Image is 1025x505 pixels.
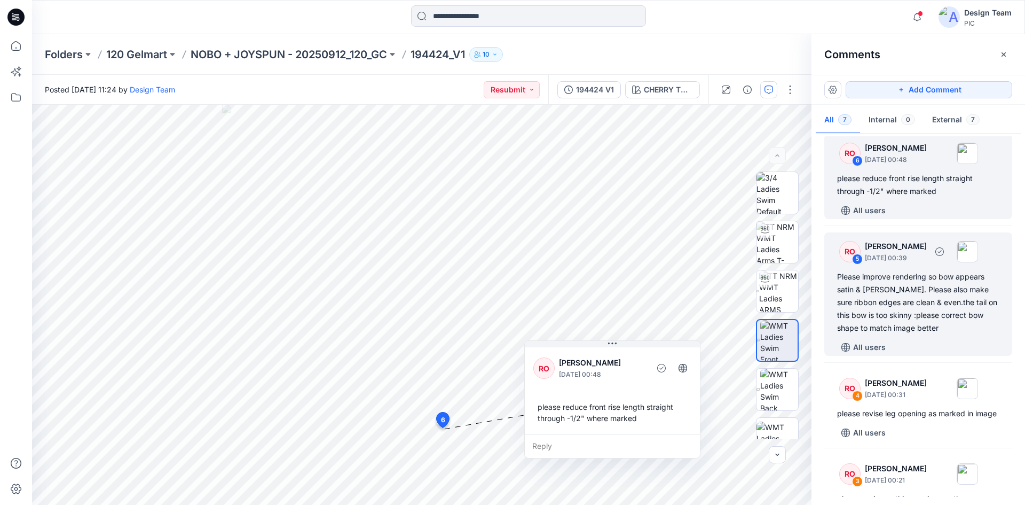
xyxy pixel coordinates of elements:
div: 6 [852,156,863,166]
img: WMT Ladies Swim Left [756,422,798,455]
a: NOBO + JOYSPUN - 20250912_120_GC [191,47,387,62]
p: All users [853,204,886,217]
div: 194424 V1 [576,84,614,96]
button: Details [739,81,756,98]
a: 120 Gelmart [106,47,167,62]
button: 10 [469,47,503,62]
div: RO [839,143,861,164]
img: avatar [939,6,960,28]
div: please revise leg opening as marked in image [837,407,999,420]
p: [DATE] 00:21 [865,475,927,486]
div: Please improve rendering so bow appears satin & [PERSON_NAME]. Please also make sure ribbon edges... [837,270,999,335]
div: 5 [852,254,863,265]
div: Design Team [964,6,1012,19]
div: please reduce front rise length straight through -1/2" where marked [533,397,691,428]
p: All users [853,341,886,354]
p: [DATE] 00:48 [559,369,646,380]
div: RO [839,241,861,262]
div: RO [533,358,555,379]
p: 10 [483,49,490,60]
p: 194424_V1 [411,47,465,62]
div: RO [839,463,861,485]
p: [DATE] 00:48 [865,154,927,165]
p: [PERSON_NAME] [559,356,646,369]
button: All users [837,339,890,356]
span: 6 [441,415,445,425]
button: CHERRY TOMATO [625,81,700,98]
button: 194424 V1 [557,81,621,98]
div: PIC [964,19,1012,27]
span: 7 [966,114,980,125]
h2: Comments [824,48,880,61]
button: Add Comment [846,81,1012,98]
a: Design Team [130,85,175,94]
button: Internal [860,107,924,134]
p: All users [853,426,886,439]
p: [PERSON_NAME] [865,240,927,253]
a: Folders [45,47,83,62]
button: External [924,107,988,134]
img: WMT Ladies Swim Back [760,369,798,410]
img: TT NRM WMT Ladies ARMS DOWN [759,270,798,312]
span: Posted [DATE] 11:24 by [45,84,175,95]
p: [PERSON_NAME] [865,462,927,475]
img: WMT Ladies Swim Front [760,320,798,361]
div: 3 [852,476,863,487]
p: [PERSON_NAME] [865,377,927,390]
img: TT NRM WMT Ladies Arms T-POSE [756,221,798,263]
button: All users [837,424,890,441]
div: Reply [525,434,700,458]
span: 0 [901,114,915,125]
span: 7 [838,114,851,125]
div: RO [839,378,861,399]
button: All users [837,202,890,219]
p: [PERSON_NAME] [865,142,927,154]
p: [DATE] 00:39 [865,253,927,263]
div: CHERRY TOMATO [644,84,693,96]
p: [DATE] 00:31 [865,390,927,400]
div: please reduce front rise length straight through -1/2" where marked [837,172,999,198]
img: 3/4 Ladies Swim Default [756,172,798,214]
button: All [816,107,860,134]
div: 4 [852,391,863,401]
